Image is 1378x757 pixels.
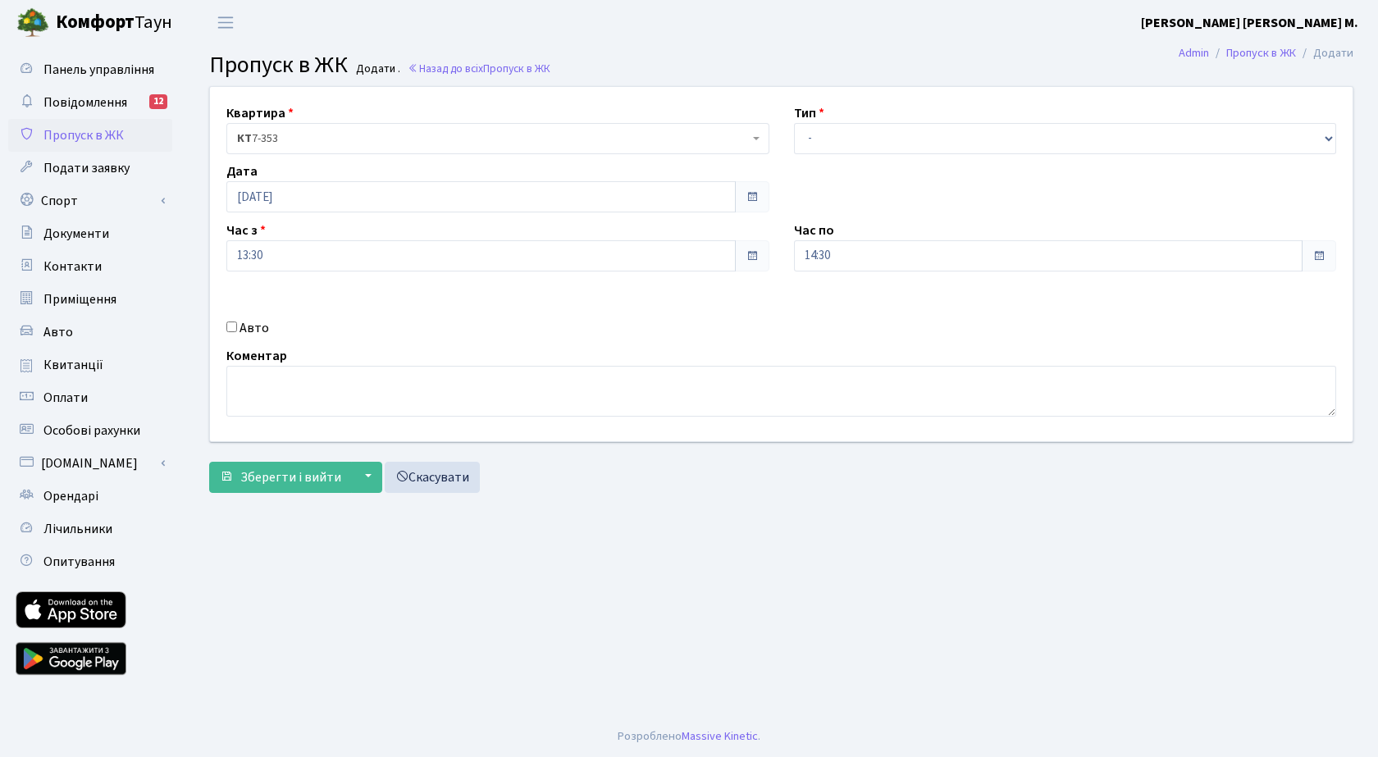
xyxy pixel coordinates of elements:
[240,318,269,338] label: Авто
[1141,14,1358,32] b: [PERSON_NAME] [PERSON_NAME] М.
[43,323,73,341] span: Авто
[43,422,140,440] span: Особові рахунки
[43,93,127,112] span: Повідомлення
[1296,44,1353,62] li: Додати
[209,48,348,81] span: Пропуск в ЖК
[43,258,102,276] span: Контакти
[618,727,760,746] div: Розроблено .
[43,520,112,538] span: Лічильники
[385,462,480,493] a: Скасувати
[237,130,252,147] b: КТ
[240,468,341,486] span: Зберегти і вийти
[8,349,172,381] a: Квитанції
[56,9,172,37] span: Таун
[1226,44,1296,62] a: Пропуск в ЖК
[43,290,116,308] span: Приміщення
[43,225,109,243] span: Документи
[8,119,172,152] a: Пропуск в ЖК
[226,221,266,240] label: Час з
[682,727,758,745] a: Massive Kinetic
[8,185,172,217] a: Спорт
[8,513,172,545] a: Лічильники
[237,130,749,147] span: <b>КТ</b>&nbsp;&nbsp;&nbsp;&nbsp;7-353
[353,62,400,76] small: Додати .
[43,159,130,177] span: Подати заявку
[43,126,124,144] span: Пропуск в ЖК
[8,447,172,480] a: [DOMAIN_NAME]
[43,356,103,374] span: Квитанції
[8,316,172,349] a: Авто
[205,9,246,36] button: Переключити навігацію
[8,414,172,447] a: Особові рахунки
[8,480,172,513] a: Орендарі
[8,250,172,283] a: Контакти
[209,462,352,493] button: Зберегти і вийти
[149,94,167,109] div: 12
[1154,36,1378,71] nav: breadcrumb
[226,162,258,181] label: Дата
[8,545,172,578] a: Опитування
[226,123,769,154] span: <b>КТ</b>&nbsp;&nbsp;&nbsp;&nbsp;7-353
[8,381,172,414] a: Оплати
[794,103,824,123] label: Тип
[408,61,550,76] a: Назад до всіхПропуск в ЖК
[43,553,115,571] span: Опитування
[56,9,135,35] b: Комфорт
[43,487,98,505] span: Орендарі
[8,53,172,86] a: Панель управління
[8,217,172,250] a: Документи
[8,86,172,119] a: Повідомлення12
[794,221,834,240] label: Час по
[226,346,287,366] label: Коментар
[8,152,172,185] a: Подати заявку
[1141,13,1358,33] a: [PERSON_NAME] [PERSON_NAME] М.
[226,103,294,123] label: Квартира
[1179,44,1209,62] a: Admin
[483,61,550,76] span: Пропуск в ЖК
[43,389,88,407] span: Оплати
[16,7,49,39] img: logo.png
[43,61,154,79] span: Панель управління
[8,283,172,316] a: Приміщення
